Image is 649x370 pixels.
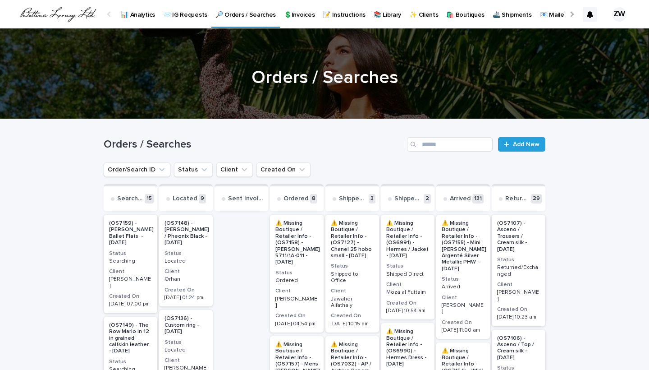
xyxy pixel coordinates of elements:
[436,215,490,339] a: ⚠️ Missing Boutique / Retailer Info - (OS7155) - Mini [PERSON_NAME] Argenté Silver Metallic PHW -...
[117,195,143,203] p: Searching
[531,194,542,203] p: 29
[442,319,484,326] h3: Created On
[165,268,207,275] h3: Client
[275,321,318,327] p: [DATE] 04:54 pm
[424,194,431,203] p: 2
[386,220,429,259] p: ⚠️ Missing Boutique / Retailer Info - (OS6991) - Hermes / Jacket - [DATE]
[174,162,213,177] button: Status
[386,289,429,296] p: Moza al Futtaim
[442,276,484,283] h3: Status
[442,284,484,290] p: Arrived
[109,258,152,264] p: Searching
[109,220,154,246] p: (OS7159) - [PERSON_NAME] Ballet Flats - [DATE]
[275,296,318,309] p: [PERSON_NAME]
[505,195,529,203] p: Returned/Exchanged
[275,277,318,284] p: Ordered
[104,138,403,151] h1: Orders / Searches
[331,220,374,259] p: ⚠️ Missing Boutique / Retailer Info - (OS7127) - Chanel 25 hobo small - [DATE]
[442,302,484,315] p: [PERSON_NAME]
[165,220,209,246] p: (OS7148) - [PERSON_NAME] / Pheonix Black - [DATE]
[283,195,308,203] p: Ordered
[165,287,207,294] h3: Created On
[331,312,374,319] h3: Created On
[386,271,429,277] p: Shipped Direct
[492,215,545,326] a: (OS7107) - Asceno / Trousers / Cream silk - [DATE]StatusReturned/ExchangedClient[PERSON_NAME]Crea...
[165,357,207,364] h3: Client
[339,195,367,203] p: Shipped to Office
[369,194,375,203] p: 3
[104,162,170,177] button: Order/Search ID
[386,308,429,314] p: [DATE] 10:54 am
[331,271,374,284] p: Shipped to Office
[275,220,320,266] p: ⚠️ Missing Boutique / Retailer Info - (OS7158) - [PERSON_NAME] 5711/1A-011 - [DATE]
[256,162,311,177] button: Created On
[109,301,152,307] p: [DATE] 07:00 pm
[497,314,540,320] p: [DATE] 10:23 am
[109,322,152,355] p: (OS7149) - The Row Marlo in 12 in grained calfskin leather - [DATE]
[275,269,318,277] h3: Status
[104,67,545,88] h1: Orders / Searches
[497,264,540,277] p: Returned/Exchanged
[165,339,207,346] h3: Status
[145,194,154,203] p: 15
[165,347,207,353] p: Located
[109,276,152,289] p: [PERSON_NAME]
[165,276,207,282] p: Orhan
[497,306,540,313] h3: Created On
[381,215,434,319] a: ⚠️ Missing Boutique / Retailer Info - (OS6991) - Hermes / Jacket - [DATE]StatusShipped DirectClie...
[109,250,152,257] h3: Status
[275,312,318,319] h3: Created On
[472,194,484,203] p: 131
[165,315,207,335] p: (OS7136) - Custom ring - [DATE]
[331,321,374,327] p: [DATE] 10:15 am
[109,358,152,365] h3: Status
[310,194,317,203] p: 8
[442,294,484,301] h3: Client
[228,195,265,203] p: Sent Invoice
[270,215,324,333] a: ⚠️ Missing Boutique / Retailer Info - (OS7158) - [PERSON_NAME] 5711/1A-011 - [DATE]StatusOrderedC...
[450,195,471,203] p: Arrived
[159,215,213,306] a: (OS7148) - [PERSON_NAME] / Pheonix Black - [DATE]StatusLocatedClientOrhanCreated On[DATE] 01:24 pm
[497,289,540,302] p: [PERSON_NAME]
[497,281,540,288] h3: Client
[165,250,207,257] h3: Status
[497,220,540,253] p: (OS7107) - Asceno / Trousers / Cream silk - [DATE]
[513,141,539,148] span: Add New
[386,263,429,270] h3: Status
[104,215,157,313] a: (OS7159) - [PERSON_NAME] Ballet Flats - [DATE]StatusSearchingClient[PERSON_NAME]Created On[DATE] ...
[497,335,540,361] p: (OS7106) - Asceno / Top / Cream silk - [DATE]
[331,263,374,270] h3: Status
[173,195,197,203] p: Located
[165,258,207,264] p: Located
[386,281,429,288] h3: Client
[331,296,374,309] p: Jawaher Alfathaly
[275,287,318,295] h3: Client
[407,137,493,152] input: Search
[165,295,207,301] p: [DATE] 01:24 pm
[386,328,429,367] p: ⚠️ Missing Boutique / Retailer Info - (OS6990) - Hermes Dress - [DATE]
[325,215,379,333] a: ⚠️ Missing Boutique / Retailer Info - (OS7127) - Chanel 25 hobo small - [DATE]StatusShipped to Of...
[386,300,429,307] h3: Created On
[612,7,626,22] div: ZW
[199,194,206,203] p: 9
[394,195,422,203] p: Shipped Direct
[216,162,253,177] button: Client
[497,256,540,264] h3: Status
[109,268,152,275] h3: Client
[331,287,374,295] h3: Client
[442,220,486,272] p: ⚠️ Missing Boutique / Retailer Info - (OS7155) - Mini [PERSON_NAME] Argenté Silver Metallic PHW -...
[109,293,152,300] h3: Created On
[498,137,545,152] a: Add New
[18,5,98,23] img: QrlGXtfQB20I3e430a3E
[442,327,484,333] p: [DATE] 11:00 am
